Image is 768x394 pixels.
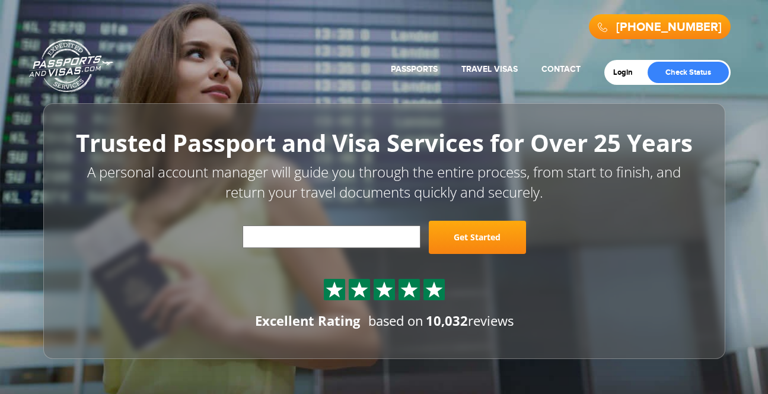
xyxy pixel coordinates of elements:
a: [PHONE_NUMBER] [616,20,722,34]
img: Sprite St [425,281,443,298]
span: reviews [426,312,514,329]
a: Login [613,68,641,77]
img: Sprite St [326,281,343,298]
a: Travel Visas [461,64,518,74]
a: Passports [391,64,438,74]
a: Get Started [429,221,526,254]
p: A personal account manager will guide you through the entire process, from start to finish, and r... [70,162,699,203]
a: Contact [541,64,581,74]
a: Passports & [DOMAIN_NAME] [29,39,113,93]
img: Sprite St [400,281,418,298]
h1: Trusted Passport and Visa Services for Over 25 Years [70,130,699,156]
img: Sprite St [350,281,368,298]
a: Check Status [648,62,729,83]
img: Sprite St [375,281,393,298]
div: Excellent Rating [255,312,360,330]
strong: 10,032 [426,312,468,329]
span: based on [368,312,423,329]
